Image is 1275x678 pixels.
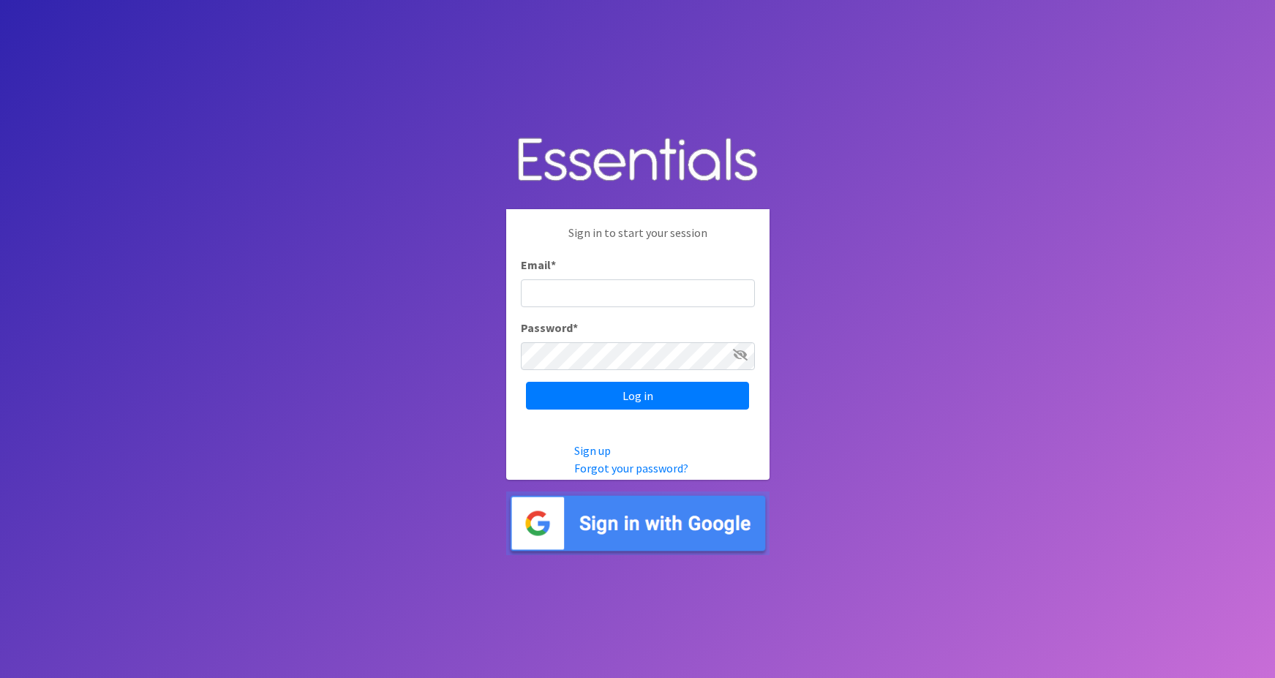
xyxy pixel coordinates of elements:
[574,443,611,458] a: Sign up
[521,256,556,274] label: Email
[526,382,749,410] input: Log in
[574,461,688,475] a: Forgot your password?
[521,319,578,336] label: Password
[551,257,556,272] abbr: required
[506,123,770,198] img: Human Essentials
[506,491,770,555] img: Sign in with Google
[521,224,755,256] p: Sign in to start your session
[573,320,578,335] abbr: required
